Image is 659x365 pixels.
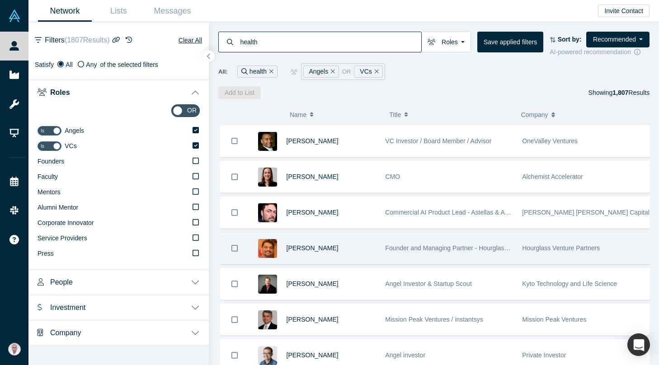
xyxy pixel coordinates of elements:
[221,304,249,335] button: Bookmark
[421,32,471,52] button: Roles
[550,47,650,57] div: AI-powered recommendation
[38,250,54,257] span: Press
[287,209,339,216] a: [PERSON_NAME]
[612,89,650,96] span: Results
[385,351,425,359] span: Angel investor
[328,66,335,77] button: Remove Filter
[38,204,78,211] span: Alumni Mentor
[38,158,64,165] span: Founders
[598,5,650,17] button: Invite Contact
[35,60,202,70] div: Satisfy of the selected filters
[38,219,94,226] span: Corporate Innovator
[258,275,277,294] img: Thomas Vogelsong's Profile Image
[522,244,600,252] span: Hourglass Venture Partners
[287,351,339,359] a: [PERSON_NAME]
[287,280,339,287] a: [PERSON_NAME]
[258,203,277,222] img: Richard Svinkin's Profile Image
[50,88,70,97] span: Roles
[290,105,380,124] button: Name
[385,280,471,287] span: Angel Investor & Startup Scout
[221,125,249,157] button: Bookmark
[477,32,543,52] button: Save applied filters
[221,233,249,264] button: Bookmark
[385,244,556,252] span: Founder and Managing Partner - Hourglass Venture Partners
[38,173,58,180] span: Faculty
[588,86,650,99] div: Showing
[287,137,339,145] a: [PERSON_NAME]
[521,105,643,124] button: Company
[521,105,548,124] span: Company
[290,105,306,124] span: Name
[522,316,586,323] span: Mission Peak Ventures
[612,89,628,96] strong: 1,807
[8,9,21,22] img: Alchemist Vault Logo
[50,303,85,312] span: Investment
[38,0,92,22] a: Network
[178,35,202,46] button: Clear All
[522,173,583,180] span: Alchemist Accelerator
[258,168,277,187] img: Devon Crews's Profile Image
[240,31,421,52] input: Search by name, title, company, summary, expertise, investment criteria or topics of focus
[522,209,650,216] span: [PERSON_NAME] [PERSON_NAME] Capital
[267,66,273,77] button: Remove Filter
[66,61,73,68] span: All
[218,86,261,99] button: Add to List
[38,234,87,242] span: Service Providers
[45,35,109,46] span: Filters
[389,105,511,124] button: Title
[38,188,61,196] span: Mentors
[65,36,110,44] span: ( 1807 Results)
[28,319,209,345] button: Company
[28,79,209,104] button: Roles
[385,137,491,145] span: VC Investor / Board Member / Advisor
[287,173,339,180] a: [PERSON_NAME]
[50,328,81,337] span: Company
[258,310,277,329] img: Vipin Chawla's Profile Image
[65,142,76,150] span: VCs
[287,244,339,252] a: [PERSON_NAME]
[218,67,228,76] span: All:
[146,0,199,22] a: Messages
[8,343,21,356] img: Vetri Venthan Elango's Account
[522,351,566,359] span: Private Investor
[92,0,146,22] a: Lists
[287,316,339,323] a: [PERSON_NAME]
[385,316,483,323] span: Mission Peak Ventures / instantsys
[522,280,617,287] span: Kyto Technology and Life Science
[258,239,277,258] img: Ravi Subramanian's Profile Image
[354,66,382,78] div: VCs
[342,67,351,76] span: or
[258,132,277,151] img: Juan Scarlett's Profile Image
[303,66,339,78] div: Angels
[372,66,379,77] button: Remove Filter
[558,36,582,43] strong: Sort by:
[522,137,578,145] span: OneValley Ventures
[385,173,400,180] span: CMO
[237,66,278,78] div: health
[586,32,650,47] button: Recommended
[221,268,249,299] button: Bookmark
[221,197,249,228] button: Bookmark
[258,346,277,365] img: Danny Chee's Profile Image
[389,105,401,124] span: Title
[28,294,209,319] button: Investment
[221,161,249,192] button: Bookmark
[50,278,73,286] span: People
[65,127,84,134] span: Angels
[28,269,209,294] button: People
[86,61,97,68] span: Any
